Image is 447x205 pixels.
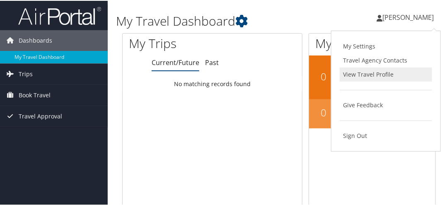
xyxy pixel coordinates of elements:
[340,53,432,67] a: Travel Agency Contacts
[19,63,33,84] span: Trips
[129,34,221,51] h1: My Trips
[309,55,435,98] a: 0Travel Approvals Pending (Advisor Booked)
[309,105,338,119] h2: 0
[18,5,101,25] img: airportal-logo.png
[116,12,333,29] h1: My Travel Dashboard
[123,76,302,91] td: No matching records found
[19,105,62,126] span: Travel Approval
[377,4,442,29] a: [PERSON_NAME]
[309,99,435,128] a: 0Trips Missing Hotels
[309,69,338,83] h2: 0
[340,39,432,53] a: My Settings
[340,128,432,142] a: Sign Out
[19,29,52,50] span: Dashboards
[19,84,51,105] span: Book Travel
[205,57,219,66] a: Past
[382,12,434,21] span: [PERSON_NAME]
[152,57,199,66] a: Current/Future
[340,67,432,81] a: View Travel Profile
[309,34,435,51] h1: My Action Items
[340,97,432,111] a: Give Feedback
